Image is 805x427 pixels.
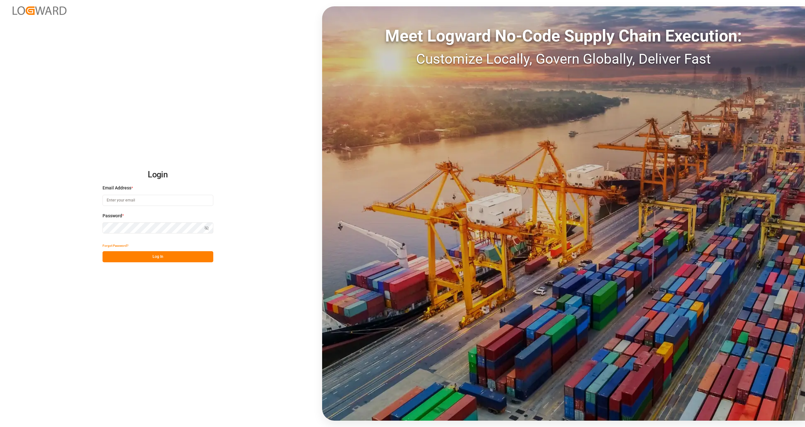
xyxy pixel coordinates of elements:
span: Password [103,213,122,219]
button: Log In [103,251,213,262]
span: Email Address [103,185,131,191]
button: Forgot Password? [103,240,128,251]
input: Enter your email [103,195,213,206]
div: Customize Locally, Govern Globally, Deliver Fast [322,48,805,69]
div: Meet Logward No-Code Supply Chain Execution: [322,24,805,48]
img: Logward_new_orange.png [13,6,66,15]
h2: Login [103,165,213,185]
